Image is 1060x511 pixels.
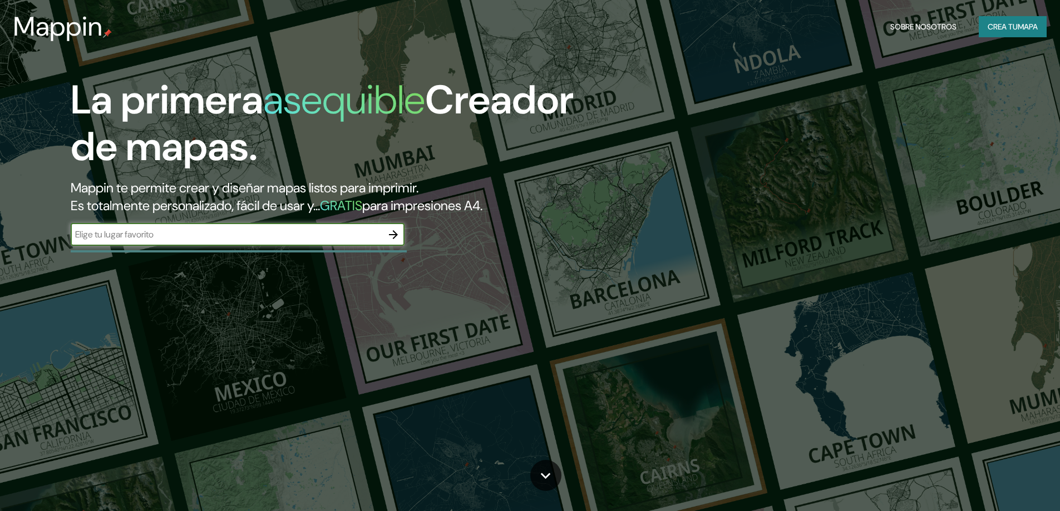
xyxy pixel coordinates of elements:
button: Sobre nosotros [886,16,961,37]
font: para impresiones A4. [362,197,482,214]
font: mapa [1018,22,1038,32]
font: Crea tu [988,22,1018,32]
font: Mappin [13,9,103,44]
font: Creador de mapas. [71,74,574,172]
button: Crea tumapa [979,16,1047,37]
font: Es totalmente personalizado, fácil de usar y... [71,197,320,214]
font: La primera [71,74,263,126]
font: Sobre nosotros [890,22,957,32]
font: asequible [263,74,425,126]
font: Mappin te permite crear y diseñar mapas listos para imprimir. [71,179,418,196]
font: GRATIS [320,197,362,214]
img: pin de mapeo [103,29,112,38]
input: Elige tu lugar favorito [71,228,382,241]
